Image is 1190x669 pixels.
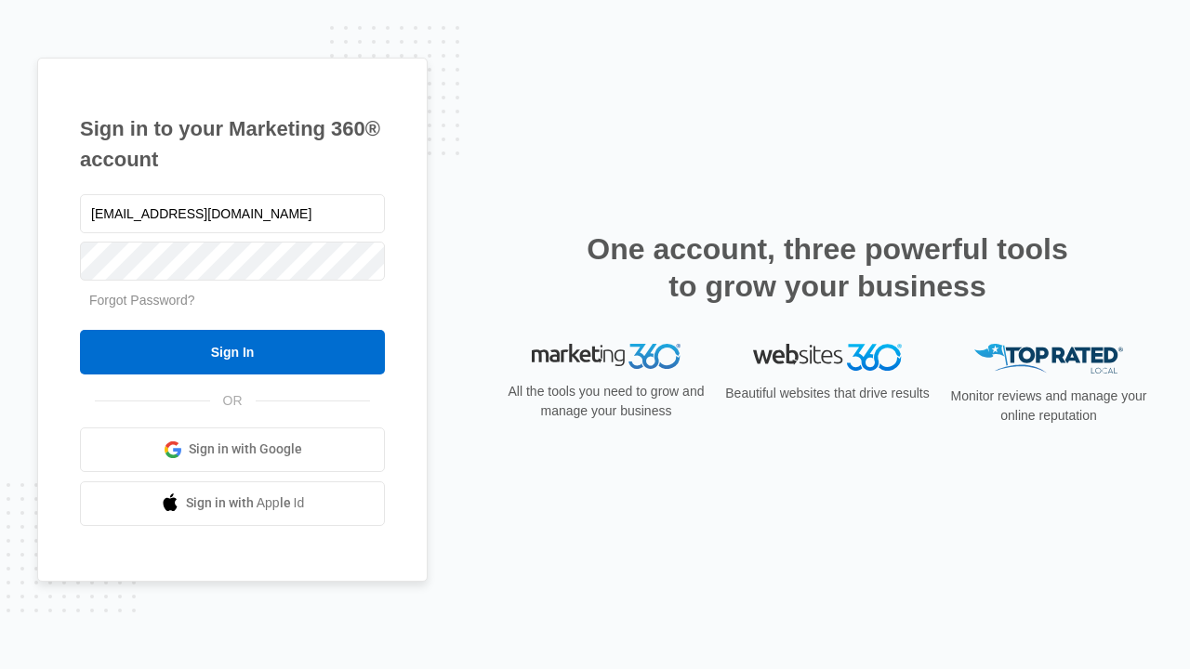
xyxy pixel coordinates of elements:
[189,439,302,459] span: Sign in with Google
[80,194,385,233] input: Email
[532,344,681,370] img: Marketing 360
[80,427,385,472] a: Sign in with Google
[186,493,305,513] span: Sign in with Apple Id
[210,391,256,411] span: OR
[723,384,932,403] p: Beautiful websites that drive results
[89,293,195,308] a: Forgot Password?
[753,344,902,371] img: Websites 360
[80,113,385,175] h1: Sign in to your Marketing 360® account
[945,387,1153,426] p: Monitor reviews and manage your online reputation
[581,230,1074,305] h2: One account, three powerful tools to grow your business
[974,344,1123,374] img: Top Rated Local
[502,382,710,421] p: All the tools you need to grow and manage your business
[80,330,385,374] input: Sign In
[80,481,385,526] a: Sign in with Apple Id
